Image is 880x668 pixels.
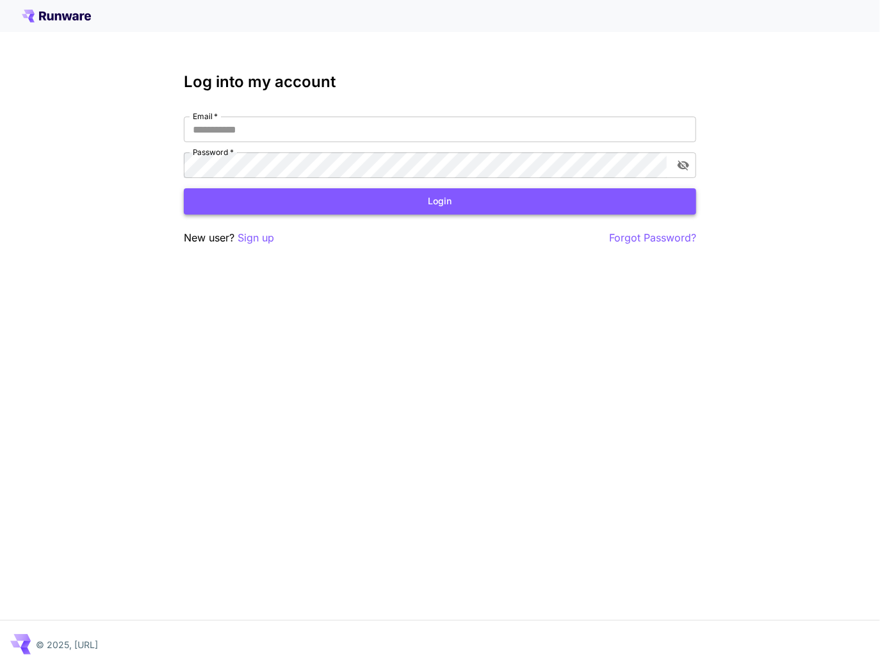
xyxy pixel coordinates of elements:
p: New user? [184,230,274,246]
label: Email [193,111,218,122]
button: toggle password visibility [672,154,695,177]
label: Password [193,147,234,158]
button: Sign up [238,230,274,246]
button: Forgot Password? [609,230,696,246]
p: © 2025, [URL] [36,638,98,651]
h3: Log into my account [184,73,696,91]
button: Login [184,188,696,215]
